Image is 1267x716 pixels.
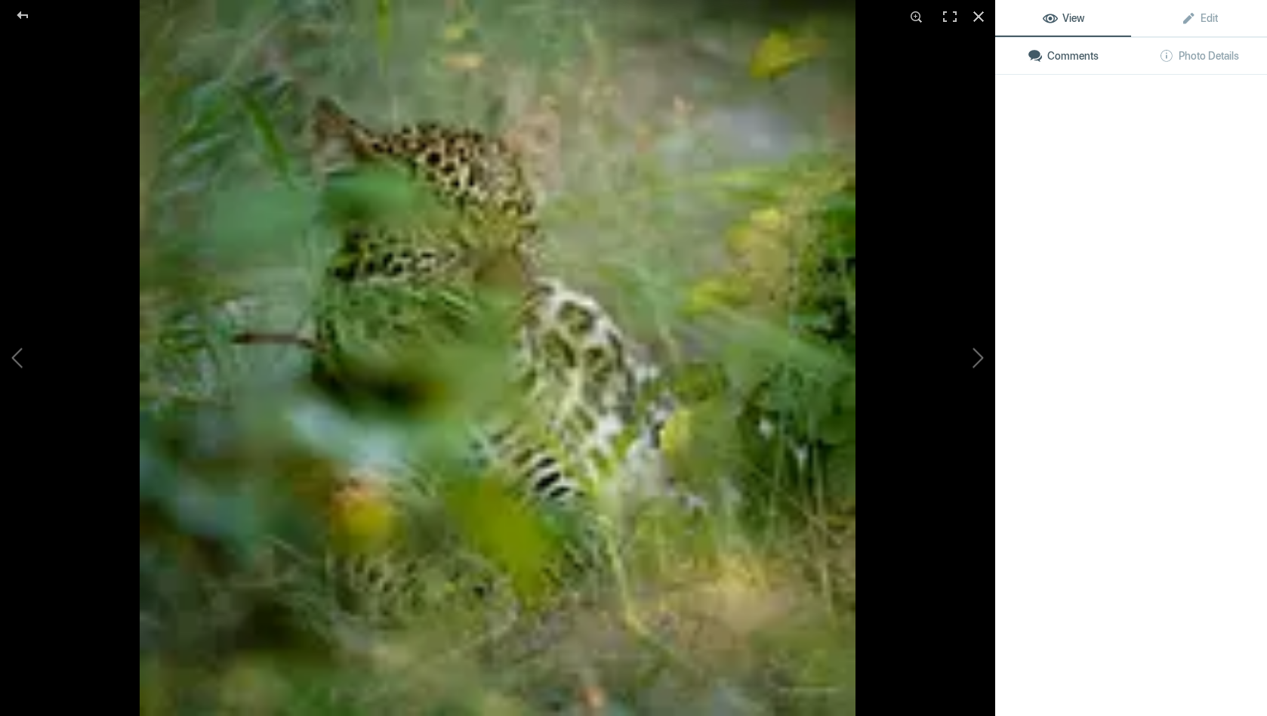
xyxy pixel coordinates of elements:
span: View [1043,12,1084,24]
button: Next (arrow right) [882,229,995,486]
span: Edit [1181,12,1218,24]
span: Comments [1028,50,1099,62]
a: Comments [995,38,1131,74]
a: Photo Details [1131,38,1267,74]
span: Photo Details [1159,50,1239,62]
